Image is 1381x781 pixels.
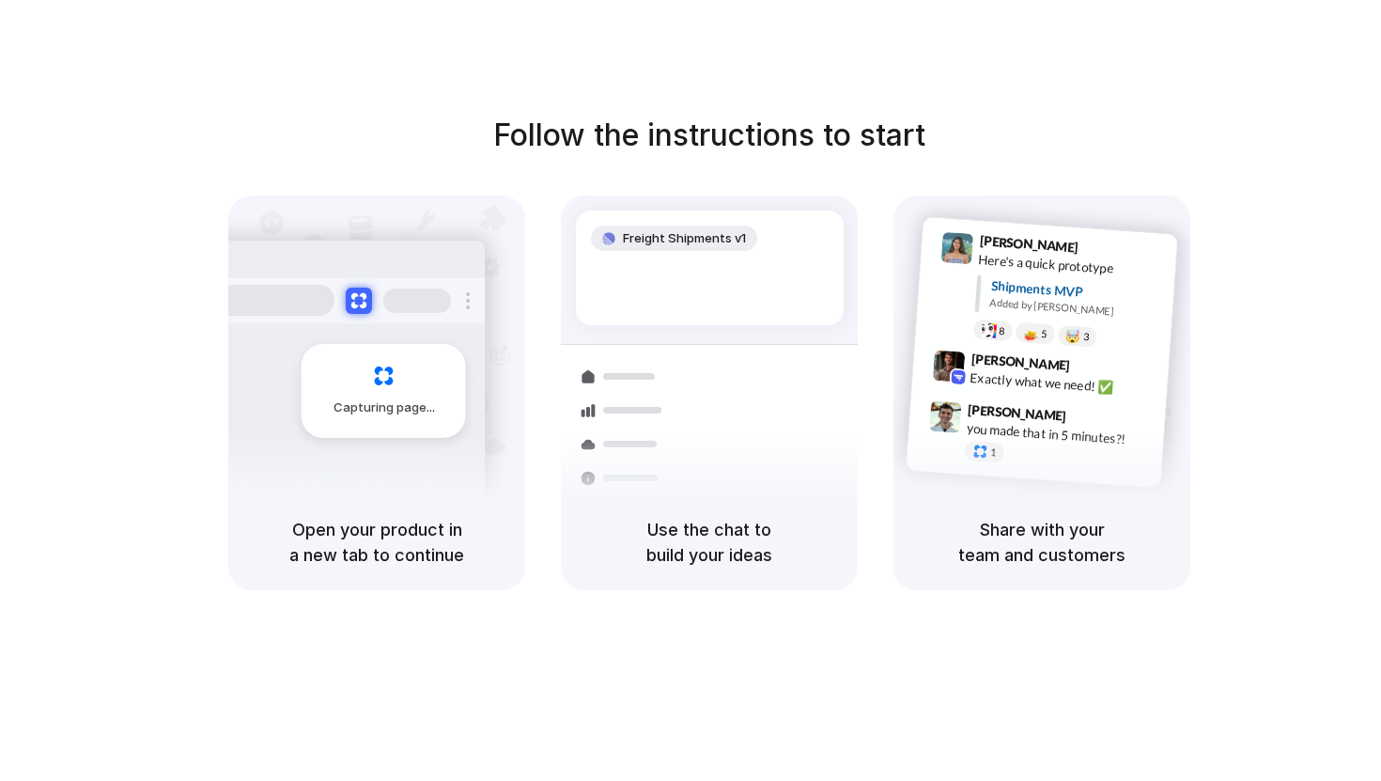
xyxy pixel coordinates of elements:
[978,250,1166,282] div: Here's a quick prototype
[990,447,997,458] span: 1
[968,399,1067,427] span: [PERSON_NAME]
[583,517,835,568] h5: Use the chat to build your ideas
[493,113,925,158] h1: Follow the instructions to start
[966,418,1154,450] div: you made that in 5 minutes?!
[623,229,746,248] span: Freight Shipments v1
[916,517,1168,568] h5: Share with your team and customers
[970,367,1157,399] div: Exactly what we need! ✅
[970,349,1070,376] span: [PERSON_NAME]
[1076,357,1114,380] span: 9:42 AM
[989,295,1162,322] div: Added by [PERSON_NAME]
[1065,329,1081,343] div: 🤯
[979,230,1078,258] span: [PERSON_NAME]
[334,398,438,417] span: Capturing page
[251,517,503,568] h5: Open your product in a new tab to continue
[1041,329,1047,339] span: 5
[999,326,1005,336] span: 8
[990,276,1164,307] div: Shipments MVP
[1083,332,1090,342] span: 3
[1072,408,1110,430] span: 9:47 AM
[1084,240,1123,262] span: 9:41 AM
